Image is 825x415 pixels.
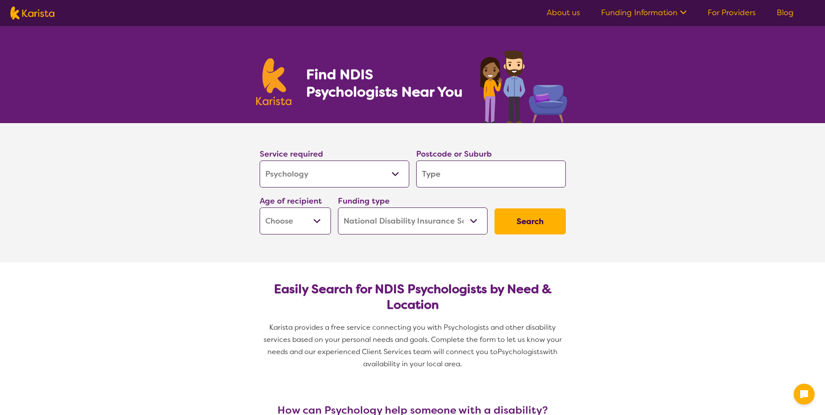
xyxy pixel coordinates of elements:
a: For Providers [708,7,756,18]
label: Postcode or Suburb [416,149,492,159]
span: Karista provides a free service connecting you with Psychologists and other disability services b... [264,323,564,356]
a: About us [547,7,580,18]
label: Funding type [338,196,390,206]
h2: Easily Search for NDIS Psychologists by Need & Location [267,281,559,313]
label: Service required [260,149,323,159]
img: psychology [477,47,569,123]
button: Search [494,208,566,234]
img: Karista logo [256,58,292,105]
img: Karista logo [10,7,54,20]
span: Psychologists [498,347,543,356]
a: Blog [777,7,794,18]
label: Age of recipient [260,196,322,206]
input: Type [416,161,566,187]
a: Funding Information [601,7,687,18]
h1: Find NDIS Psychologists Near You [306,66,467,100]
